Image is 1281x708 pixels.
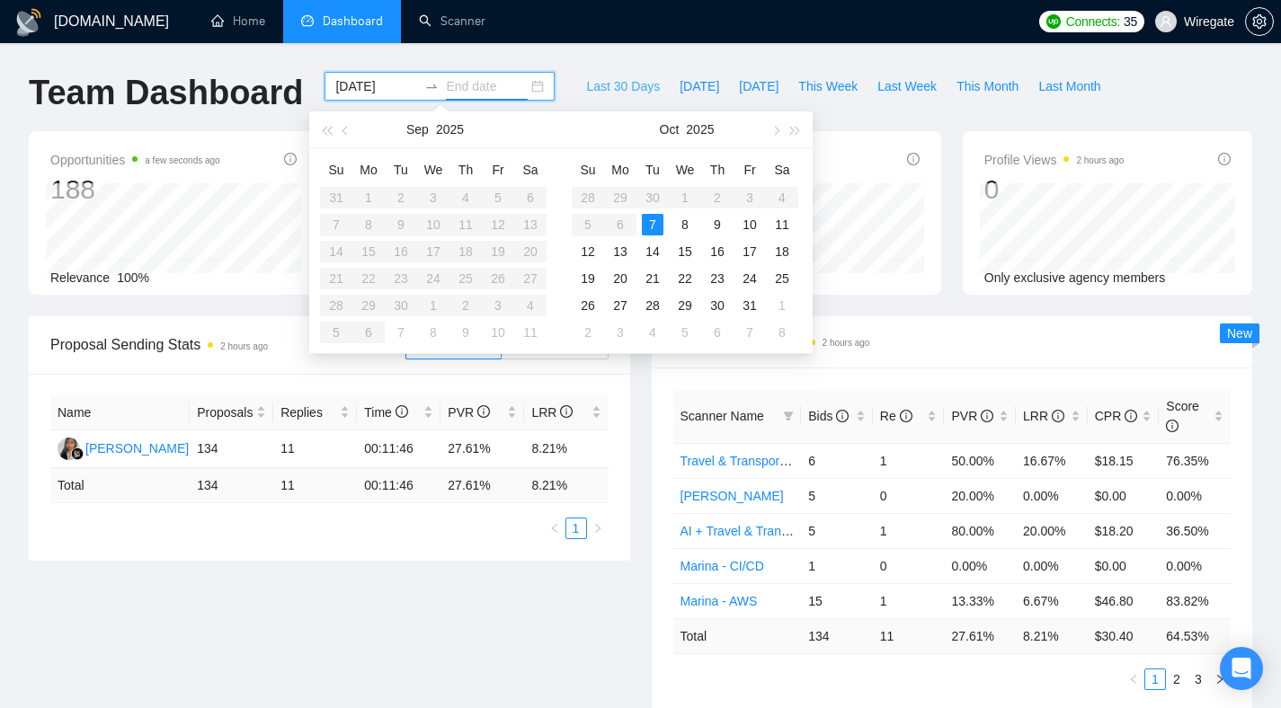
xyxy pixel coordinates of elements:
span: info-circle [981,410,993,422]
span: New [1227,326,1252,341]
div: 24 [739,268,761,289]
span: setting [1246,14,1273,29]
span: info-circle [1052,410,1064,422]
td: 13.33% [944,583,1016,618]
div: 7 [390,322,412,343]
td: 2025-10-17 [734,238,766,265]
td: $ 30.40 [1088,618,1160,653]
td: 5 [801,478,873,513]
td: 2025-11-02 [572,319,604,346]
td: 11 [873,618,945,653]
span: right [592,523,603,534]
span: info-circle [284,153,297,165]
span: Time [364,405,407,420]
td: 0.00% [944,548,1016,583]
td: 2025-10-10 [482,319,514,346]
td: 15 [801,583,873,618]
span: LRR [1023,409,1064,423]
span: PVR [448,405,490,420]
span: user [1160,15,1172,28]
div: 0 [984,173,1125,207]
td: $18.20 [1088,513,1160,548]
td: 11 [273,430,357,468]
h1: Team Dashboard [29,72,303,114]
td: 27.61% [440,430,524,468]
td: 2025-10-20 [604,265,636,292]
img: logo [14,8,43,37]
span: info-circle [900,410,912,422]
td: 0.00% [1159,478,1231,513]
td: 76.35% [1159,443,1231,478]
button: Oct [660,111,680,147]
div: 4 [642,322,663,343]
td: 8.21 % [1016,618,1088,653]
td: 8.21 % [524,468,608,503]
span: Only exclusive agency members [984,270,1166,285]
td: 6.67% [1016,583,1088,618]
span: info-circle [1218,153,1231,165]
td: 2025-10-30 [701,292,734,319]
div: 25 [771,268,793,289]
li: Previous Page [544,518,565,539]
td: 2025-10-10 [734,211,766,238]
td: 11 [273,468,357,503]
th: Replies [273,395,357,430]
div: [PERSON_NAME] [85,438,189,458]
span: 100% [117,270,149,285]
li: Next Page [1209,668,1231,690]
span: Relevance [50,270,110,285]
td: 2025-10-21 [636,265,669,292]
th: Su [572,155,604,184]
td: 2025-10-28 [636,292,669,319]
td: 1 [873,583,945,618]
td: 2025-10-09 [449,319,482,346]
span: Re [880,409,912,423]
div: 11 [520,322,541,343]
div: 11 [771,214,793,235]
div: 29 [674,295,696,316]
td: 2025-10-23 [701,265,734,292]
th: We [669,155,701,184]
td: 0.00% [1016,548,1088,583]
li: Previous Page [1123,668,1144,690]
td: $46.80 [1088,583,1160,618]
span: CPR [1095,409,1137,423]
button: [DATE] [670,72,729,101]
span: Dashboard [323,13,383,29]
span: left [549,523,560,534]
td: 2025-10-08 [417,319,449,346]
button: right [1209,668,1231,690]
div: 16 [707,241,728,262]
span: Bids [808,409,849,423]
img: gigradar-bm.png [71,447,84,460]
th: Mo [604,155,636,184]
span: Scanner Name [681,409,764,423]
a: 2 [1167,669,1187,689]
td: 2025-11-06 [701,319,734,346]
td: 6 [801,443,873,478]
td: 2025-10-09 [701,211,734,238]
td: 0 [873,478,945,513]
td: 83.82% [1159,583,1231,618]
a: Marina - CI/CD [681,559,764,573]
span: info-circle [1166,420,1179,432]
div: 3 [609,322,631,343]
td: 2025-10-15 [669,238,701,265]
td: 2025-10-07 [385,319,417,346]
button: [DATE] [729,72,788,101]
th: Tu [636,155,669,184]
li: 2 [1166,668,1188,690]
td: 2025-10-24 [734,265,766,292]
span: LRR [531,405,573,420]
span: info-circle [836,410,849,422]
td: 1 [801,548,873,583]
td: 2025-10-19 [572,265,604,292]
td: 1 [873,513,945,548]
td: 2025-11-01 [766,292,798,319]
button: left [1123,668,1144,690]
span: Connects: [1066,12,1120,31]
td: 00:11:46 [357,468,440,503]
th: Mo [352,155,385,184]
span: info-circle [396,405,408,418]
button: Last Month [1028,72,1110,101]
